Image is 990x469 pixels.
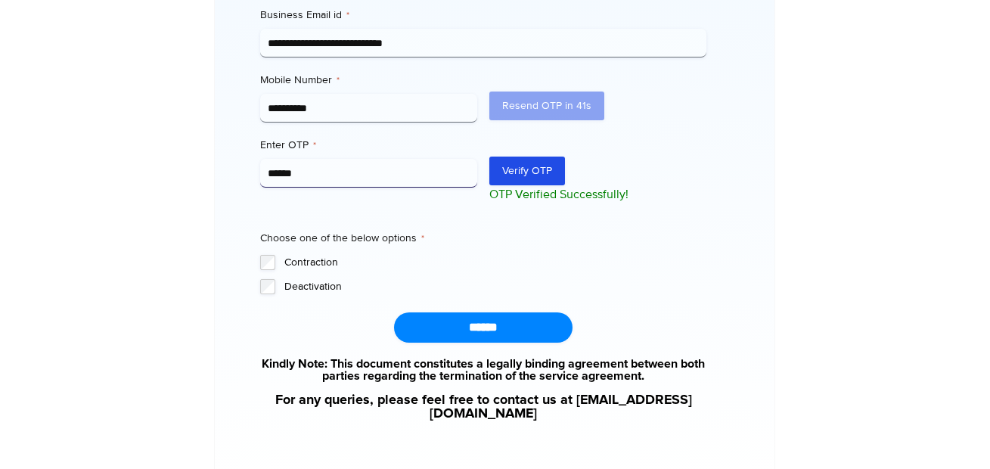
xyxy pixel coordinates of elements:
[489,157,565,185] button: Verify OTP
[284,255,706,270] label: Contraction
[260,231,424,246] legend: Choose one of the below options
[489,92,604,120] button: Resend OTP in 41s
[260,73,477,88] label: Mobile Number
[260,138,477,153] label: Enter OTP
[260,358,706,382] a: Kindly Note: This document constitutes a legally binding agreement between both parties regarding...
[489,185,706,203] p: OTP Verified Successfully!
[260,8,706,23] label: Business Email id
[284,279,706,294] label: Deactivation
[260,393,706,421] a: For any queries, please feel free to contact us at [EMAIL_ADDRESS][DOMAIN_NAME]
